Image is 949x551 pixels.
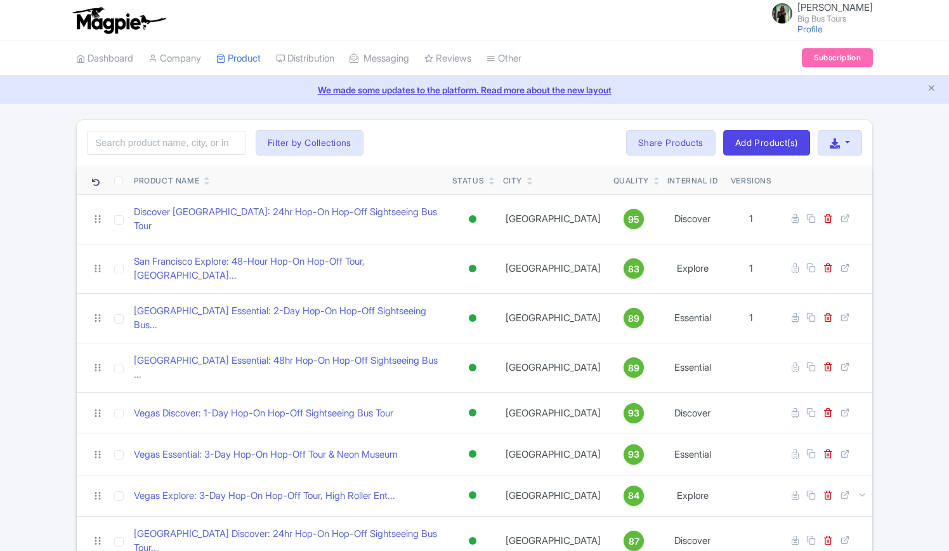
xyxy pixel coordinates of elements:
[134,448,398,462] a: Vegas Essential: 3-Day Hop-On Hop-Off Tour & Neon Museum
[87,131,245,155] input: Search product name, city, or interal id
[797,15,873,23] small: Big Bus Tours
[466,532,479,550] div: Active
[613,531,655,551] a: 87
[498,434,608,475] td: [GEOGRAPHIC_DATA]
[498,293,608,343] td: [GEOGRAPHIC_DATA]
[660,392,726,434] td: Discover
[134,304,442,333] a: [GEOGRAPHIC_DATA] Essential: 2-Day Hop-On Hop-Off Sightseeing Bus...
[613,486,655,506] a: 84
[797,1,873,13] span: [PERSON_NAME]
[613,175,649,187] div: Quality
[797,23,823,34] a: Profile
[764,3,873,23] a: [PERSON_NAME] Big Bus Tours
[498,194,608,244] td: [GEOGRAPHIC_DATA]
[466,210,479,229] div: Active
[749,262,753,274] span: 1
[628,312,639,326] span: 89
[628,361,639,375] span: 89
[628,489,639,503] span: 84
[628,262,639,276] span: 83
[134,354,442,382] a: [GEOGRAPHIC_DATA] Essential: 48hr Hop-On Hop-Off Sightseeing Bus ...
[498,475,608,516] td: [GEOGRAPHIC_DATA]
[613,308,655,328] a: 89
[134,406,393,421] a: Vegas Discover: 1-Day Hop-On Hop-Off Sightseeing Bus Tour
[466,359,479,377] div: Active
[452,175,485,187] div: Status
[134,255,442,283] a: San Francisco Explore: 48-Hour Hop-On Hop-Off Tour, [GEOGRAPHIC_DATA]...
[8,83,941,96] a: We made some updates to the platform. Read more about the new layout
[628,213,639,227] span: 95
[628,406,639,420] span: 93
[216,41,261,76] a: Product
[772,3,792,23] img: guwzfdpzskbxeh7o0zzr.jpg
[70,6,168,34] img: logo-ab69f6fb50320c5b225c76a69d11143b.png
[660,475,726,516] td: Explore
[466,404,479,422] div: Active
[134,205,442,234] a: Discover [GEOGRAPHIC_DATA]: 24hr Hop-On Hop-Off Sightseeing Bus Tour
[466,309,479,328] div: Active
[487,41,521,76] a: Other
[498,343,608,392] td: [GEOGRAPHIC_DATA]
[466,445,479,463] div: Active
[749,213,753,225] span: 1
[350,41,409,76] a: Messaging
[276,41,334,76] a: Distribution
[660,166,726,195] th: Internal ID
[466,486,479,505] div: Active
[660,194,726,244] td: Discover
[660,244,726,293] td: Explore
[660,293,726,343] td: Essential
[726,166,777,195] th: Versions
[498,244,608,293] td: [GEOGRAPHIC_DATA]
[628,448,639,461] span: 93
[660,434,726,475] td: Essential
[660,343,726,392] td: Essential
[613,258,655,279] a: 83
[148,41,201,76] a: Company
[424,41,471,76] a: Reviews
[927,82,936,96] button: Close announcement
[613,209,655,229] a: 95
[134,489,395,503] a: Vegas Explore: 3-Day Hop-On Hop-Off Tour, High Roller Ent...
[613,444,655,465] a: 93
[503,175,522,187] div: City
[802,48,873,67] a: Subscription
[498,392,608,434] td: [GEOGRAPHIC_DATA]
[749,312,753,324] span: 1
[626,130,716,156] a: Share Products
[76,41,133,76] a: Dashboard
[466,260,479,278] div: Active
[256,130,363,156] button: Filter by Collections
[723,130,810,156] a: Add Product(s)
[134,175,199,187] div: Product Name
[613,357,655,378] a: 89
[613,403,655,423] a: 93
[629,534,639,548] span: 87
